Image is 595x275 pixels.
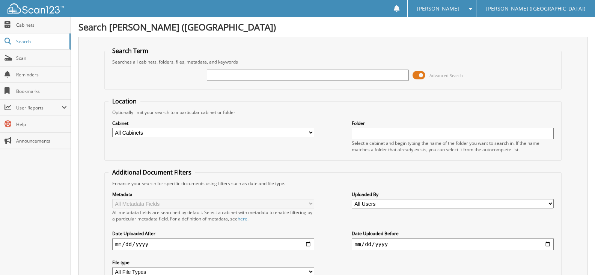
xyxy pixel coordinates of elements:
[108,97,140,105] legend: Location
[108,47,152,55] legend: Search Term
[16,121,67,128] span: Help
[112,259,314,266] label: File type
[16,88,67,94] span: Bookmarks
[238,216,247,222] a: here
[16,138,67,144] span: Announcements
[16,22,67,28] span: Cabinets
[112,191,314,198] label: Metadata
[16,71,67,78] span: Reminders
[16,105,62,111] span: User Reports
[108,59,557,65] div: Searches all cabinets, folders, files, metadata, and keywords
[8,3,64,14] img: scan123-logo-white.svg
[112,209,314,222] div: All metadata fields are searched by default. Select a cabinet with metadata to enable filtering b...
[112,230,314,237] label: Date Uploaded After
[352,191,554,198] label: Uploaded By
[108,168,195,176] legend: Additional Document Filters
[16,55,67,61] span: Scan
[429,73,463,78] span: Advanced Search
[108,180,557,187] div: Enhance your search for specific documents using filters such as date and file type.
[352,120,554,126] label: Folder
[352,140,554,153] div: Select a cabinet and begin typing the name of the folder you want to search in. If the name match...
[352,238,554,250] input: end
[417,6,459,11] span: [PERSON_NAME]
[112,120,314,126] label: Cabinet
[16,38,66,45] span: Search
[112,238,314,250] input: start
[486,6,585,11] span: [PERSON_NAME] ([GEOGRAPHIC_DATA])
[78,21,587,33] h1: Search [PERSON_NAME] ([GEOGRAPHIC_DATA])
[352,230,554,237] label: Date Uploaded Before
[108,109,557,115] div: Optionally limit your search to a particular cabinet or folder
